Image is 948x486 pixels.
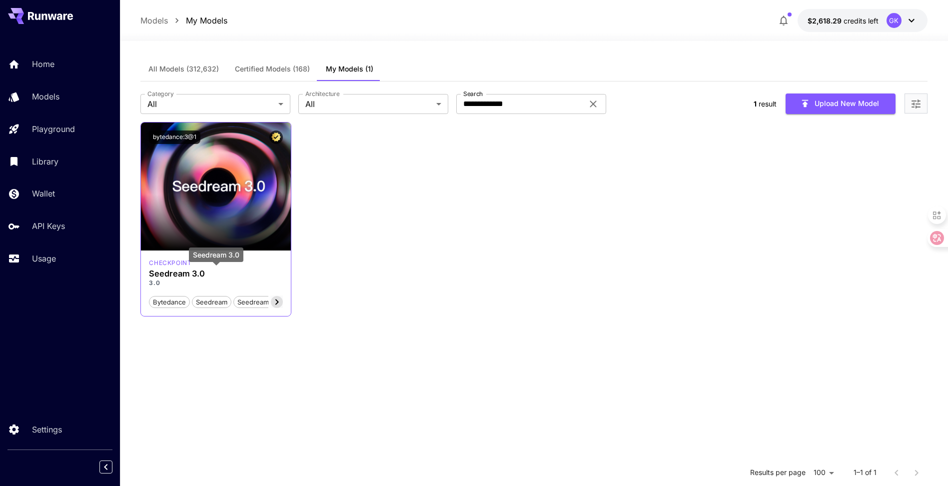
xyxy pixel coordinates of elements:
h3: Seedream 3.0 [149,269,283,278]
span: My Models (1) [326,64,373,73]
label: Category [147,89,174,98]
span: Bytedance [149,297,189,307]
p: Library [32,155,58,167]
div: GK [887,13,902,28]
button: Upload New Model [786,93,896,114]
div: seedream3 [149,258,191,267]
span: Seedream [192,297,231,307]
button: Bytedance [149,295,190,308]
p: Wallet [32,187,55,199]
p: 3.0 [149,278,283,287]
span: All [305,98,432,110]
span: 1 [754,99,757,108]
div: Collapse sidebar [107,458,120,476]
p: Models [32,90,59,102]
button: Collapse sidebar [99,460,112,473]
button: Seedream [192,295,231,308]
span: result [759,99,777,108]
button: $2,618.2937GK [798,9,928,32]
p: Results per page [750,468,806,478]
a: Models [140,14,168,26]
span: credits left [844,16,879,25]
p: Home [32,58,54,70]
p: API Keys [32,220,65,232]
button: bytedance:3@1 [149,130,200,144]
span: All Models (312,632) [148,64,219,73]
p: Usage [32,252,56,264]
nav: breadcrumb [140,14,227,26]
span: All [147,98,274,110]
label: Architecture [305,89,339,98]
label: Search [463,89,483,98]
button: Certified Model – Vetted for best performance and includes a commercial license. [269,130,283,144]
div: $2,618.2937 [808,15,879,26]
p: checkpoint [149,258,191,267]
a: My Models [186,14,227,26]
span: $2,618.29 [808,16,844,25]
div: Seedream 3.0 [189,247,243,262]
p: 1–1 of 1 [854,468,877,478]
p: Settings [32,423,62,435]
span: Certified Models (168) [235,64,310,73]
button: Open more filters [910,97,922,110]
button: Seedream 3.0 [233,295,285,308]
span: Seedream 3.0 [234,297,284,307]
div: 100 [810,465,838,480]
p: Playground [32,123,75,135]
